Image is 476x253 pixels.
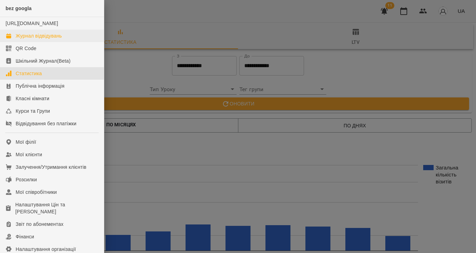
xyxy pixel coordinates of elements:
div: Налаштування організації [16,246,76,253]
div: Фінанси [16,233,34,240]
div: Відвідування без платіжки [16,120,76,127]
div: QR Code [16,45,36,52]
div: Публічна інформація [16,82,64,89]
a: [URL][DOMAIN_NAME] [6,21,58,26]
div: Мої клієнти [16,151,42,158]
div: Курси та Групи [16,108,50,114]
div: Звіт по абонементах [16,221,64,228]
div: Шкільний Журнал(Beta) [16,57,71,64]
span: bez googla [6,6,32,11]
div: Мої співробітники [16,189,57,196]
div: Мої філії [16,139,36,145]
div: Розсилки [16,176,37,183]
div: Статистика [16,70,42,77]
div: Класні кімнати [16,95,49,102]
div: Налаштування Цін та [PERSON_NAME] [15,201,98,215]
div: Журнал відвідувань [16,32,62,39]
div: Залучення/Утримання клієнтів [16,164,87,171]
